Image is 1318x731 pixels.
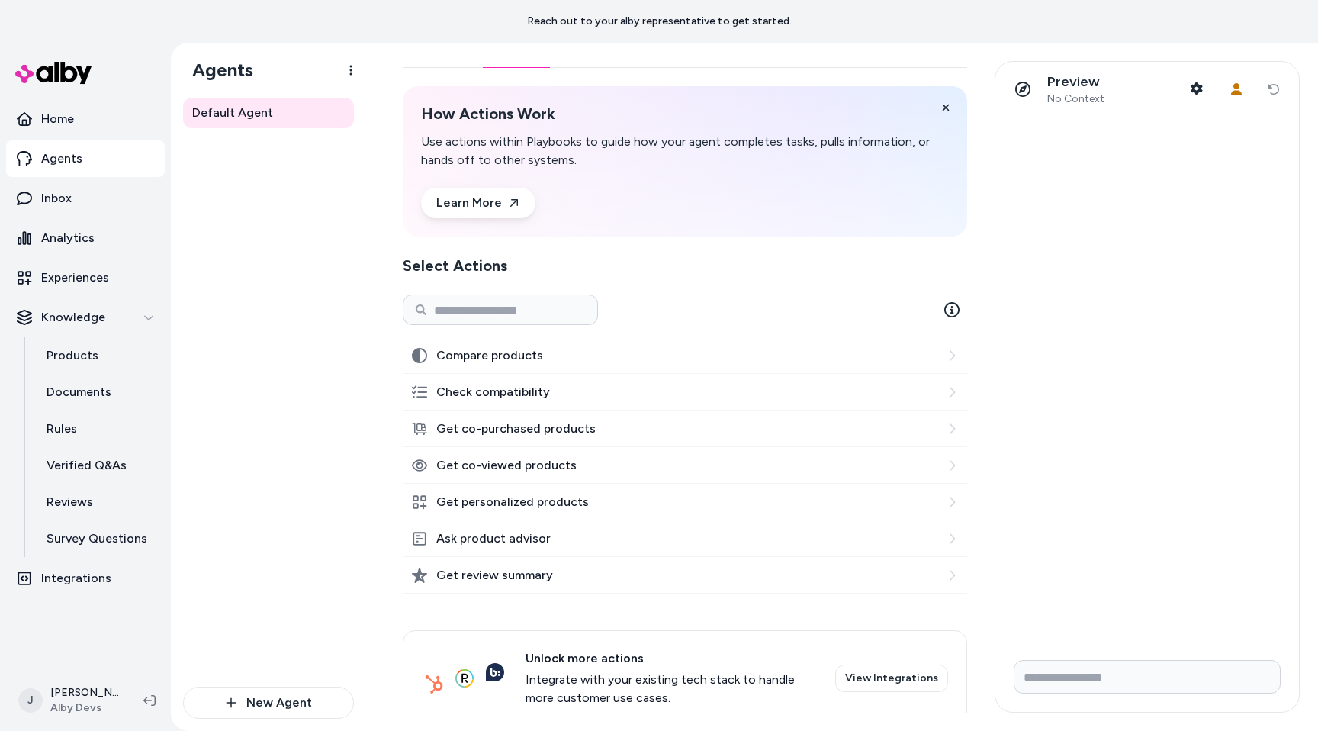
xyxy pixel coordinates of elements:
p: Verified Q&As [47,456,127,475]
p: Inbox [41,189,72,208]
p: Agents [41,150,82,168]
p: Documents [47,383,111,401]
p: Integrations [41,569,111,588]
a: Documents [31,374,165,411]
span: J [18,688,43,713]
p: Preview [1047,73,1104,91]
p: Analytics [41,229,95,247]
a: Integrations [6,560,165,597]
p: Use actions within Playbooks to guide how your agent completes tasks, pulls information, or hands... [421,133,949,169]
p: Products [47,346,98,365]
label: Get co-purchased products [436,420,596,438]
p: Reviews [47,493,93,511]
h2: How Actions Work [421,105,949,124]
input: Write your prompt here [1014,660,1281,694]
p: [PERSON_NAME] [50,685,119,700]
span: Default Agent [192,104,273,122]
button: J[PERSON_NAME]Alby Devs [9,676,131,725]
h1: Agents [180,59,253,82]
a: Default Agent [183,98,354,128]
a: Rules [31,411,165,447]
label: Ask product advisor [436,530,551,548]
a: Survey Questions [31,520,165,557]
a: Learn More [421,188,535,218]
span: Integrate with your existing tech stack to handle more customer use cases. [526,671,817,707]
label: Compare products [436,346,543,365]
a: Home [6,101,165,137]
label: Get personalized products [436,493,589,511]
a: View Integrations [835,665,948,692]
a: Verified Q&As [31,447,165,484]
a: Products [31,337,165,374]
span: Unlock more actions [526,649,817,668]
p: Experiences [41,269,109,287]
a: Inbox [6,180,165,217]
h2: Select Actions [403,255,967,276]
a: Analytics [6,220,165,256]
p: Home [41,110,74,128]
label: Get co-viewed products [436,456,577,475]
a: Experiences [6,259,165,296]
label: Get review summary [436,566,553,584]
img: alby Logo [15,62,92,84]
p: Survey Questions [47,530,147,548]
button: New Agent [183,687,354,719]
p: Reach out to your alby representative to get started. [527,14,792,29]
label: Check compatibility [436,383,550,401]
span: Alby Devs [50,700,119,716]
span: No Context [1047,92,1104,106]
a: Agents [6,140,165,177]
a: Reviews [31,484,165,520]
p: Rules [47,420,77,438]
p: Knowledge [41,308,105,327]
button: Knowledge [6,299,165,336]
